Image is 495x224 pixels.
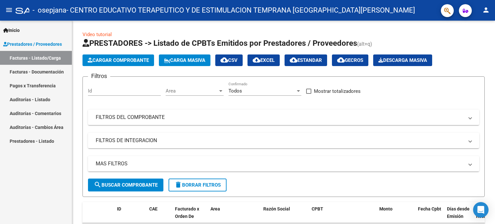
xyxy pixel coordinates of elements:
[220,57,238,63] span: CSV
[314,87,361,95] span: Mostrar totalizadores
[290,56,297,64] mat-icon: cloud_download
[88,133,479,148] mat-expansion-panel-header: FILTROS DE INTEGRACION
[175,206,199,219] span: Facturado x Orden De
[3,41,62,48] span: Prestadores / Proveedores
[482,6,490,14] mat-icon: person
[159,54,210,66] button: Carga Masiva
[5,6,13,14] mat-icon: menu
[379,206,393,211] span: Monto
[476,206,494,219] span: Fecha Recibido
[94,181,102,189] mat-icon: search
[447,206,470,219] span: Días desde Emisión
[378,57,427,63] span: Descarga Masiva
[312,206,323,211] span: CPBT
[3,27,20,34] span: Inicio
[253,57,275,63] span: EXCEL
[373,54,432,66] app-download-masive: Descarga masiva de comprobantes (adjuntos)
[174,182,221,188] span: Borrar Filtros
[88,110,479,125] mat-expansion-panel-header: FILTROS DEL COMPROBANTE
[337,57,363,63] span: Gecros
[88,57,149,63] span: Cargar Comprobante
[263,206,290,211] span: Razón Social
[285,54,327,66] button: Estandar
[94,182,158,188] span: Buscar Comprobante
[166,88,218,94] span: Area
[373,54,432,66] button: Descarga Masiva
[337,56,345,64] mat-icon: cloud_download
[82,54,154,66] button: Cargar Comprobante
[66,3,415,17] span: - CENTRO EDUCATIVO TERAPEUTICO Y DE ESTIMULACION TEMPRANA [GEOGRAPHIC_DATA][PERSON_NAME]
[290,57,322,63] span: Estandar
[220,56,228,64] mat-icon: cloud_download
[96,137,464,144] mat-panel-title: FILTROS DE INTEGRACION
[33,3,66,17] span: - osepjana
[357,41,372,47] span: (alt+q)
[418,206,441,211] span: Fecha Cpbt
[96,160,464,167] mat-panel-title: MAS FILTROS
[88,179,163,191] button: Buscar Comprobante
[88,72,110,81] h3: Filtros
[247,54,280,66] button: EXCEL
[210,206,220,211] span: Area
[228,88,242,94] span: Todos
[82,32,112,37] a: Video tutorial
[164,57,205,63] span: Carga Masiva
[82,39,357,48] span: PRESTADORES -> Listado de CPBTs Emitidos por Prestadores / Proveedores
[149,206,158,211] span: CAE
[215,54,243,66] button: CSV
[253,56,260,64] mat-icon: cloud_download
[174,181,182,189] mat-icon: delete
[117,206,121,211] span: ID
[169,179,227,191] button: Borrar Filtros
[96,114,464,121] mat-panel-title: FILTROS DEL COMPROBANTE
[473,202,489,218] div: Open Intercom Messenger
[332,54,368,66] button: Gecros
[88,156,479,171] mat-expansion-panel-header: MAS FILTROS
